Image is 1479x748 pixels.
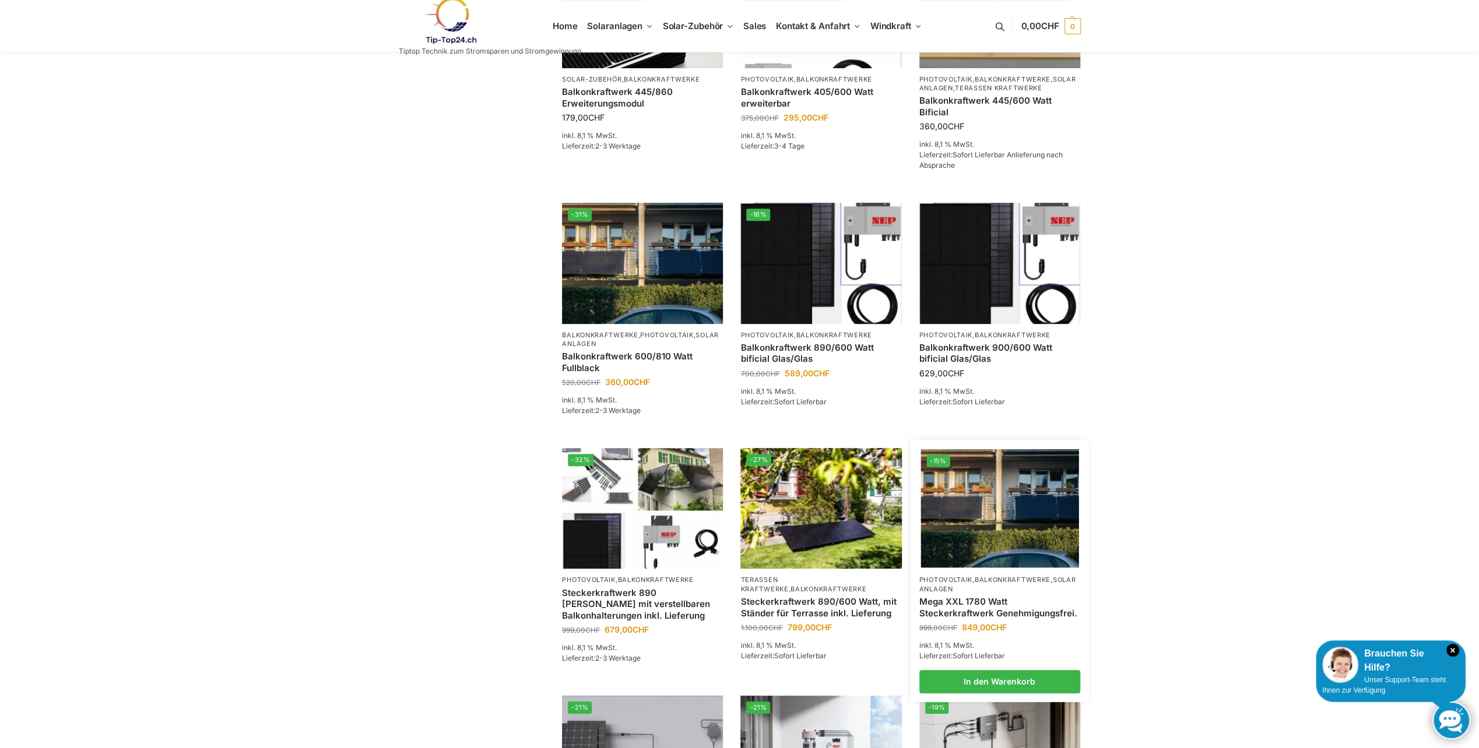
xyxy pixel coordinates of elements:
span: CHF [811,112,828,122]
bdi: 589,00 [784,368,829,378]
span: 0,00 [1021,20,1059,31]
bdi: 1.100,00 [740,623,782,632]
span: CHF [948,121,964,131]
bdi: 629,00 [919,368,964,378]
a: Balkonkraftwerke [791,585,866,593]
a: Balkonkraftwerk 890/600 Watt bificial Glas/Glas [740,342,901,365]
a: Balkonkraftwerk 600/810 Watt Fullblack [562,351,723,373]
a: Steckerkraftwerk 890 Watt mit verstellbaren Balkonhalterungen inkl. Lieferung [562,587,723,622]
img: 860 Watt Komplett mit Balkonhalterung [562,448,723,569]
p: , , , [919,75,1080,93]
span: 3-4 Tage [774,142,804,150]
img: Bificiales Hochleistungsmodul [740,203,901,323]
bdi: 999,00 [562,626,600,634]
img: Steckerkraftwerk 890/600 Watt, mit Ständer für Terrasse inkl. Lieferung [740,448,901,569]
a: Photovoltaik [919,331,972,339]
a: Photovoltaik [740,331,793,339]
a: Balkonkraftwerke [617,576,693,584]
bdi: 700,00 [740,369,779,378]
span: CHF [768,623,782,632]
a: Balkonkraftwerke [562,331,638,339]
span: Lieferzeit: [562,406,641,415]
a: Balkonkraftwerke [975,576,1051,584]
span: Lieferzeit: [740,142,804,150]
bdi: 179,00 [562,112,605,122]
span: Lieferzeit: [740,397,826,406]
p: inkl. 8,1 % MwSt. [562,130,723,141]
bdi: 849,00 [962,622,1007,632]
div: Brauchen Sie Hilfe? [1322,647,1459,675]
bdi: 360,00 [605,377,650,387]
span: 2-3 Werktage [595,142,641,150]
span: CHF [588,112,605,122]
span: 2-3 Werktage [595,406,641,415]
span: 2-3 Werktage [595,654,641,662]
span: CHF [585,626,600,634]
a: Photovoltaik [919,576,972,584]
a: Balkonkraftwerk 445/860 Erweiterungsmodul [562,86,723,109]
span: CHF [764,114,778,122]
a: Photovoltaik [640,331,693,339]
a: -31%2 Balkonkraftwerke [562,203,723,323]
p: , [740,576,901,594]
p: inkl. 8,1 % MwSt. [919,139,1080,150]
span: CHF [943,623,957,632]
span: Lieferzeit: [919,150,1063,170]
p: inkl. 8,1 % MwSt. [740,386,901,397]
span: Windkraft [870,20,911,31]
span: Solar-Zubehör [663,20,723,31]
a: Steckerkraftwerk 890/600 Watt, mit Ständer für Terrasse inkl. Lieferung [740,596,901,619]
span: CHF [586,378,600,387]
span: CHF [948,368,964,378]
p: , [740,75,901,84]
bdi: 295,00 [783,112,828,122]
a: 0,00CHF 0 [1021,9,1080,44]
a: In den Warenkorb legen: „Mega XXL 1780 Watt Steckerkraftwerk Genehmigungsfrei.“ [919,670,1080,693]
bdi: 999,00 [919,623,957,632]
span: Solaranlagen [587,20,642,31]
p: , , [919,576,1080,594]
span: Lieferzeit: [740,651,826,660]
a: Mega XXL 1780 Watt Steckerkraftwerk Genehmigungsfrei. [919,596,1080,619]
a: Photovoltaik [740,75,793,83]
span: Lieferzeit: [919,651,1005,660]
a: Terassen Kraftwerke [955,84,1042,92]
p: inkl. 8,1 % MwSt. [740,130,901,141]
p: Tiptop Technik zum Stromsparen und Stromgewinnung [399,48,581,55]
a: Terassen Kraftwerke [740,576,788,592]
bdi: 360,00 [919,121,964,131]
span: CHF [990,622,1007,632]
a: Solaranlagen [919,576,1076,592]
p: , [562,75,723,84]
a: Solar-Zubehör [562,75,621,83]
span: Lieferzeit: [919,397,1005,406]
p: inkl. 8,1 % MwSt. [919,386,1080,397]
a: Balkonkraftwerke [796,75,872,83]
a: Balkonkraftwerk 405/600 Watt erweiterbar [740,86,901,109]
a: Balkonkraftwerke [975,75,1051,83]
a: Photovoltaik [562,576,615,584]
a: -15%2 Balkonkraftwerke [921,449,1078,567]
a: Photovoltaik [919,75,972,83]
span: Sofort Lieferbar [953,397,1005,406]
span: 0 [1065,18,1081,34]
p: inkl. 8,1 % MwSt. [562,395,723,405]
p: inkl. 8,1 % MwSt. [919,640,1080,651]
img: 2 Balkonkraftwerke [562,203,723,323]
span: Sofort Lieferbar Anlieferung nach Absprache [919,150,1063,170]
span: Lieferzeit: [562,654,641,662]
span: Sales [743,20,767,31]
span: Sofort Lieferbar [953,651,1005,660]
a: Balkonkraftwerk 900/600 Watt bificial Glas/Glas [919,342,1080,365]
a: Balkonkraftwerke [796,331,872,339]
span: CHF [1041,20,1059,31]
img: Customer service [1322,647,1358,683]
span: CHF [815,622,831,632]
span: Unser Support-Team steht Ihnen zur Verfügung [1322,676,1446,694]
span: Sofort Lieferbar [774,397,826,406]
a: -16%Bificiales Hochleistungsmodul [740,203,901,323]
a: Balkonkraftwerke [975,331,1051,339]
a: Bificiales Hochleistungsmodul [919,203,1080,323]
p: , [562,576,723,584]
bdi: 679,00 [605,624,649,634]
